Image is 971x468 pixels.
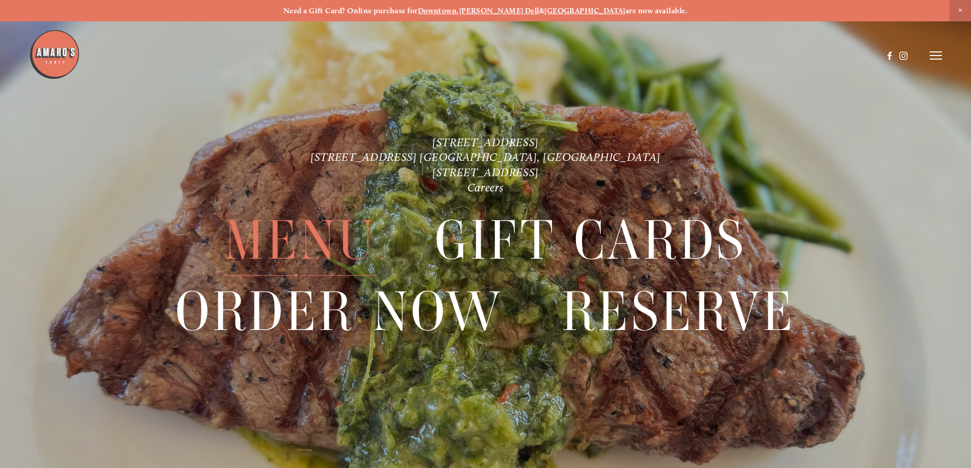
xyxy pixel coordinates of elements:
[432,135,539,149] a: [STREET_ADDRESS]
[544,6,625,15] a: [GEOGRAPHIC_DATA]
[224,206,376,276] a: Menu
[457,6,459,15] strong: ,
[625,6,688,15] strong: are now available.
[562,277,796,346] a: Reserve
[283,6,418,15] strong: Need a Gift Card? Online purchase for
[539,6,544,15] strong: &
[432,166,539,179] a: [STREET_ADDRESS]
[459,6,539,15] a: [PERSON_NAME] Dell
[310,150,661,164] a: [STREET_ADDRESS] [GEOGRAPHIC_DATA], [GEOGRAPHIC_DATA]
[29,29,80,80] img: Amaro's Table
[467,181,504,195] a: Careers
[175,277,503,346] a: Order Now
[418,6,457,15] a: Downtown
[435,206,747,276] a: Gift Cards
